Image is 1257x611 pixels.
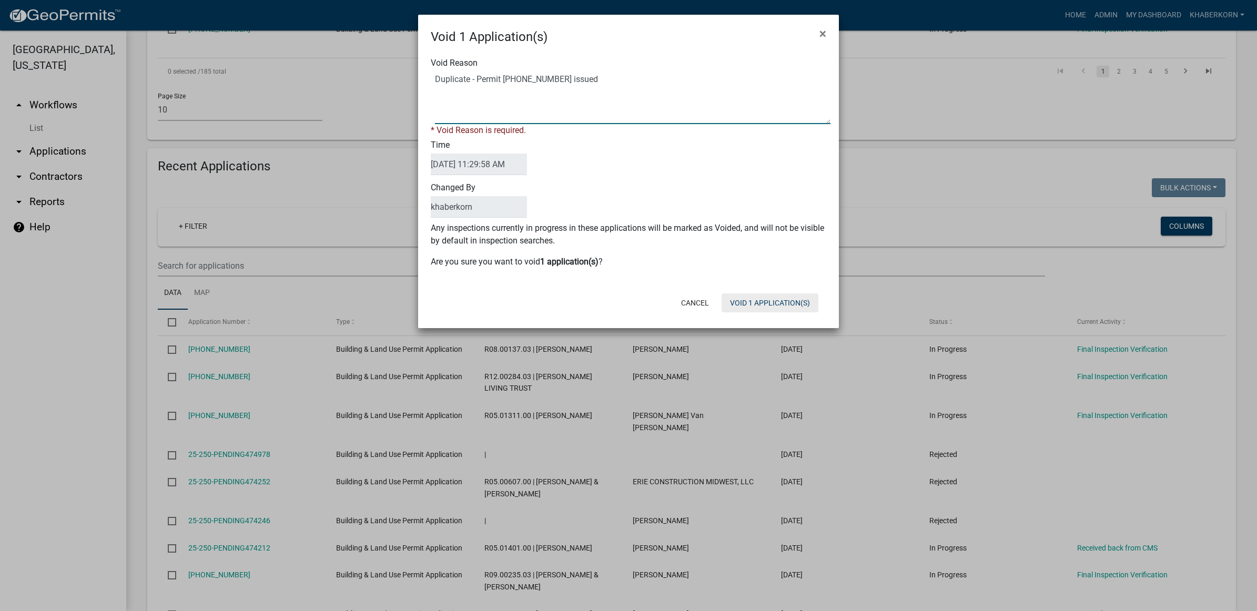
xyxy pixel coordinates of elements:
[435,72,830,124] textarea: Void Reason
[431,141,527,175] label: Time
[431,124,826,137] div: * Void Reason is required.
[431,222,826,247] p: Any inspections currently in progress in these applications will be marked as Voided, and will no...
[540,257,599,267] b: 1 application(s)
[673,293,717,312] button: Cancel
[431,59,478,67] label: Void Reason
[819,26,826,41] span: ×
[431,27,548,46] h4: Void 1 Application(s)
[431,154,527,175] input: DateTime
[431,196,527,218] input: BulkActionUser
[811,19,835,48] button: Close
[431,256,826,268] p: Are you sure you want to void ?
[431,184,527,218] label: Changed By
[722,293,818,312] button: Void 1 Application(s)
